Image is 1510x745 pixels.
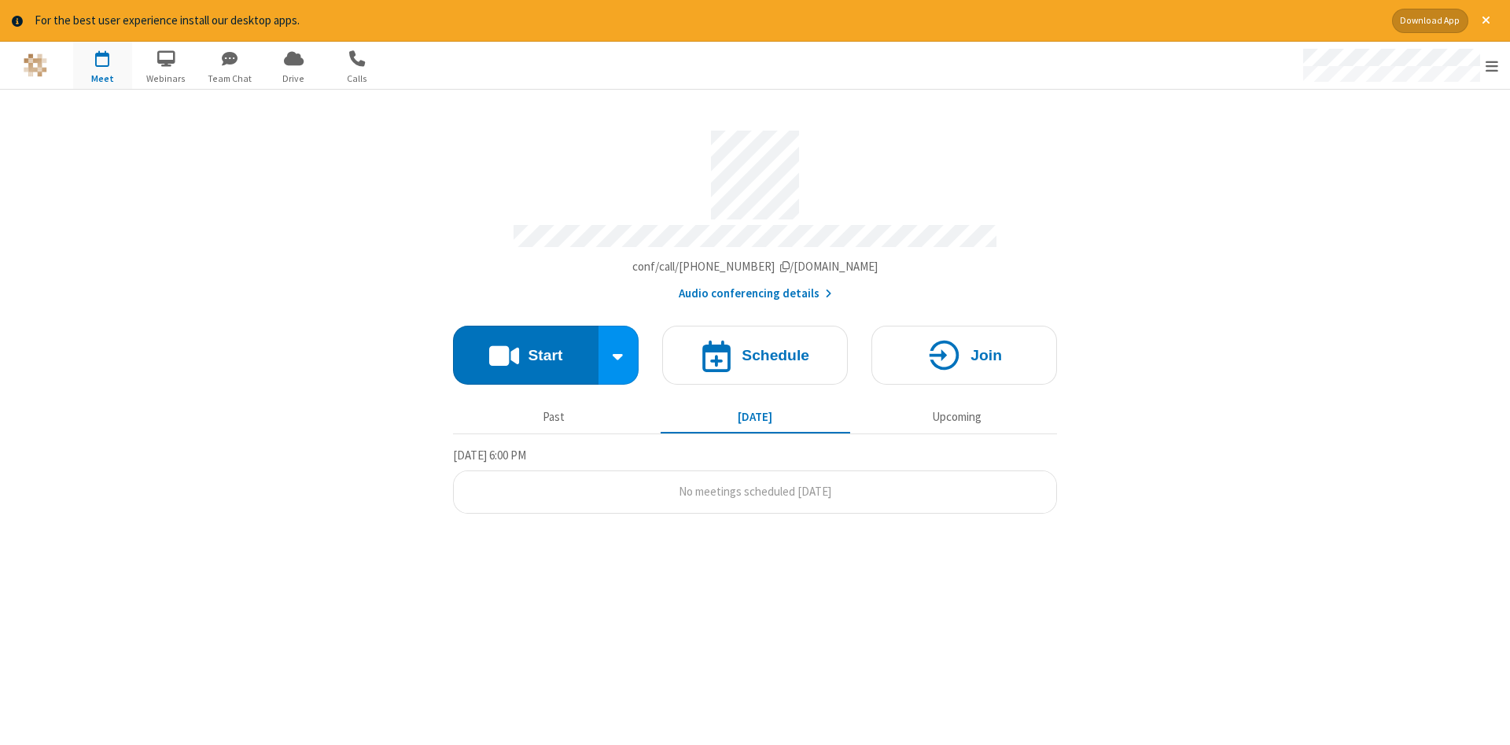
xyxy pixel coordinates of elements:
div: Open menu [1288,42,1510,89]
button: Audio conferencing details [679,285,832,303]
div: For the best user experience install our desktop apps. [35,12,1380,30]
button: Copy my meeting room linkCopy my meeting room link [632,258,878,276]
button: Close alert [1474,9,1498,33]
button: Download App [1392,9,1468,33]
img: QA Selenium DO NOT DELETE OR CHANGE [24,53,47,77]
span: [DATE] 6:00 PM [453,448,526,463]
span: Calls [328,72,387,86]
button: Logo [6,42,64,89]
div: Start conference options [598,326,639,385]
button: Start [453,326,598,385]
span: Drive [264,72,323,86]
section: Account details [453,119,1057,302]
h4: Schedule [742,348,809,363]
span: Meet [73,72,132,86]
button: Upcoming [862,403,1051,433]
span: No meetings scheduled [DATE] [679,484,831,499]
button: Schedule [662,326,848,385]
h4: Start [528,348,562,363]
button: Join [871,326,1057,385]
span: Webinars [137,72,196,86]
span: Copy my meeting room link [632,259,878,274]
h4: Join [970,348,1002,363]
button: Past [459,403,649,433]
span: Team Chat [201,72,260,86]
section: Today's Meetings [453,446,1057,514]
button: [DATE] [661,403,850,433]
